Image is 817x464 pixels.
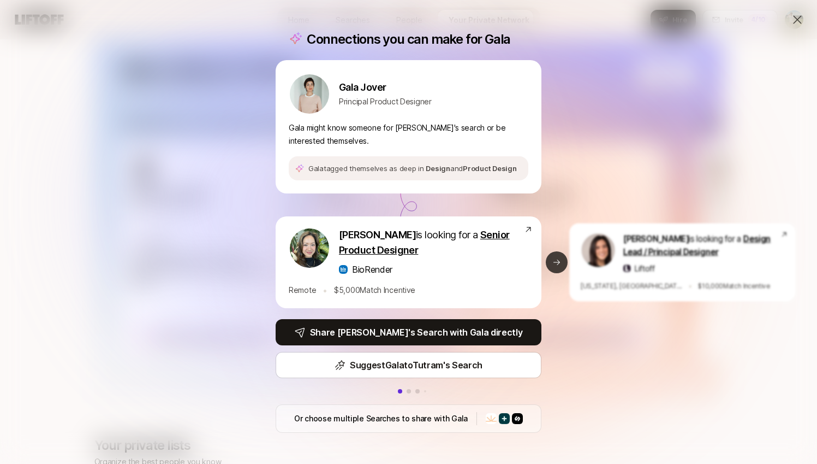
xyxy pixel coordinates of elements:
[623,265,631,272] img: liftoff-icon-400.jpg
[290,74,329,114] img: ACg8ocKhcGRvChYzWN2dihFRyxedT7mU-5ndcsMXykEoNcm4V62MVdan=s160-c
[289,121,528,148] p: Gala might know someone for [PERSON_NAME]'s search or be interested themselves.
[688,280,692,292] p: •
[294,412,468,425] p: Or choose multiple Searches to share with Gala
[634,262,654,274] p: Liftoff
[339,265,348,274] img: a7c3aea1_f229_4741_be29_ec6dcd5a234b.jpg
[486,413,497,424] img: Company logo
[463,164,516,173] span: Product Design
[276,352,541,378] button: SuggestGalatoTutram's Search
[623,234,771,257] span: Design Lead / Principal Designer
[310,325,523,339] p: Share [PERSON_NAME]'s Search with Gala directly
[698,280,770,291] p: $ 10,000 Match Incentive
[339,95,432,108] p: Principal Product Designer
[350,358,482,372] p: Suggest Gala to Tutram 's Search
[308,163,517,174] p: Gala tagged themselves as deep in and
[307,32,510,47] p: Connections you can make for Gala
[581,280,683,291] p: [US_STATE], [GEOGRAPHIC_DATA]
[323,283,327,297] p: •
[289,284,316,297] p: Remote
[499,413,510,424] img: Company logo
[581,233,615,267] img: 71d7b91d_d7cb_43b4_a7ea_a9b2f2cc6e03.jpg
[339,227,524,258] p: is looking for a
[339,229,416,240] span: [PERSON_NAME]
[623,234,689,244] span: [PERSON_NAME]
[426,164,450,173] span: Design
[339,80,432,95] p: Gala Jover
[334,284,415,297] p: $ 5,000 Match Incentive
[290,228,329,268] img: 9e9530a6_eae7_4ffc_a5b0_9eb1d6fd7fc1.jpg
[623,232,780,259] p: is looking for a
[339,229,510,256] span: Senior Product Designer
[352,262,392,277] p: BioRender
[512,413,523,424] img: Company logo
[276,319,541,345] button: Share [PERSON_NAME]'s Search with Gala directly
